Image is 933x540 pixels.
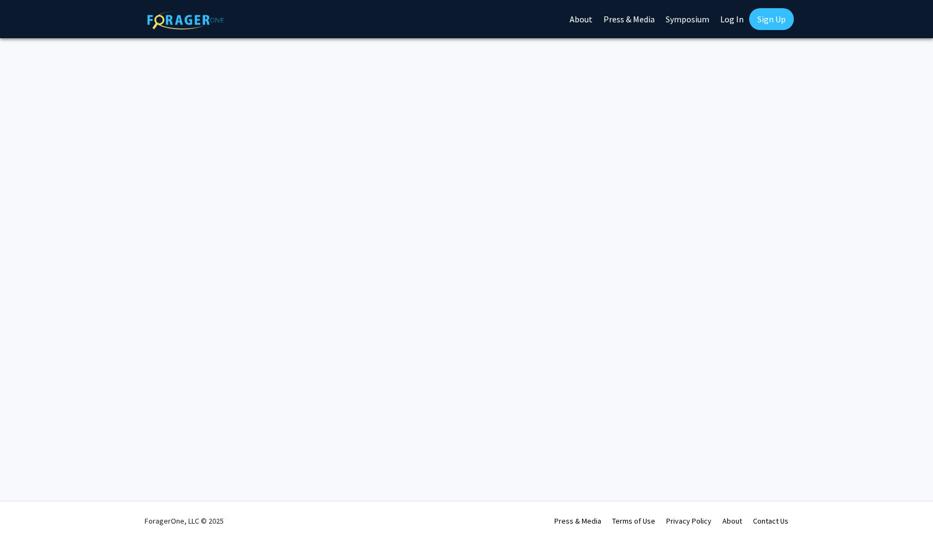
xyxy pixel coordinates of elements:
[147,10,224,29] img: ForagerOne Logo
[612,516,655,526] a: Terms of Use
[145,502,224,540] div: ForagerOne, LLC © 2025
[722,516,742,526] a: About
[749,8,794,30] a: Sign Up
[666,516,711,526] a: Privacy Policy
[554,516,601,526] a: Press & Media
[753,516,788,526] a: Contact Us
